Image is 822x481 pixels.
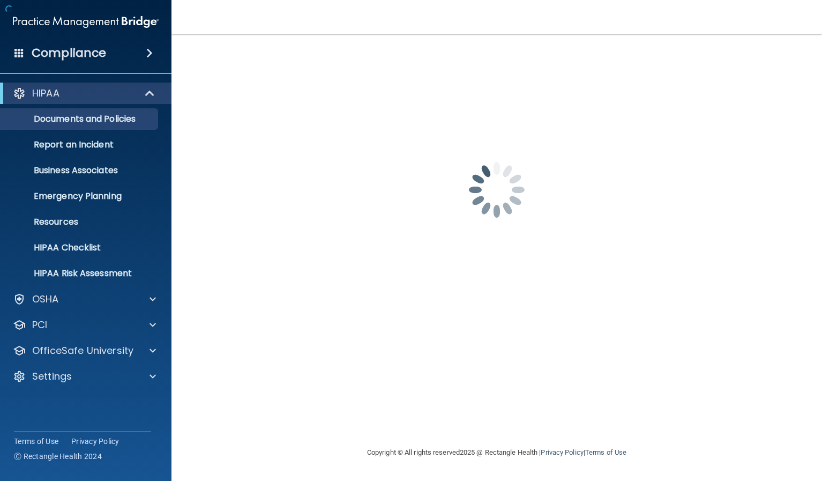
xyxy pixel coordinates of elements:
[7,165,153,176] p: Business Associates
[13,87,155,100] a: HIPAA
[585,448,626,456] a: Terms of Use
[13,344,156,357] a: OfficeSafe University
[13,293,156,306] a: OSHA
[7,217,153,227] p: Resources
[301,435,692,470] div: Copyright © All rights reserved 2025 @ Rectangle Health | |
[14,436,58,447] a: Terms of Use
[7,114,153,124] p: Documents and Policies
[13,11,159,33] img: PMB logo
[32,293,59,306] p: OSHA
[32,370,72,383] p: Settings
[32,344,133,357] p: OfficeSafe University
[71,436,119,447] a: Privacy Policy
[7,268,153,279] p: HIPAA Risk Assessment
[541,448,583,456] a: Privacy Policy
[32,87,59,100] p: HIPAA
[32,46,106,61] h4: Compliance
[14,451,102,462] span: Ⓒ Rectangle Health 2024
[7,242,153,253] p: HIPAA Checklist
[13,319,156,331] a: PCI
[637,405,809,448] iframe: Drift Widget Chat Controller
[443,136,550,243] img: spinner.e123f6fc.gif
[7,191,153,202] p: Emergency Planning
[13,370,156,383] a: Settings
[7,139,153,150] p: Report an Incident
[32,319,47,331] p: PCI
